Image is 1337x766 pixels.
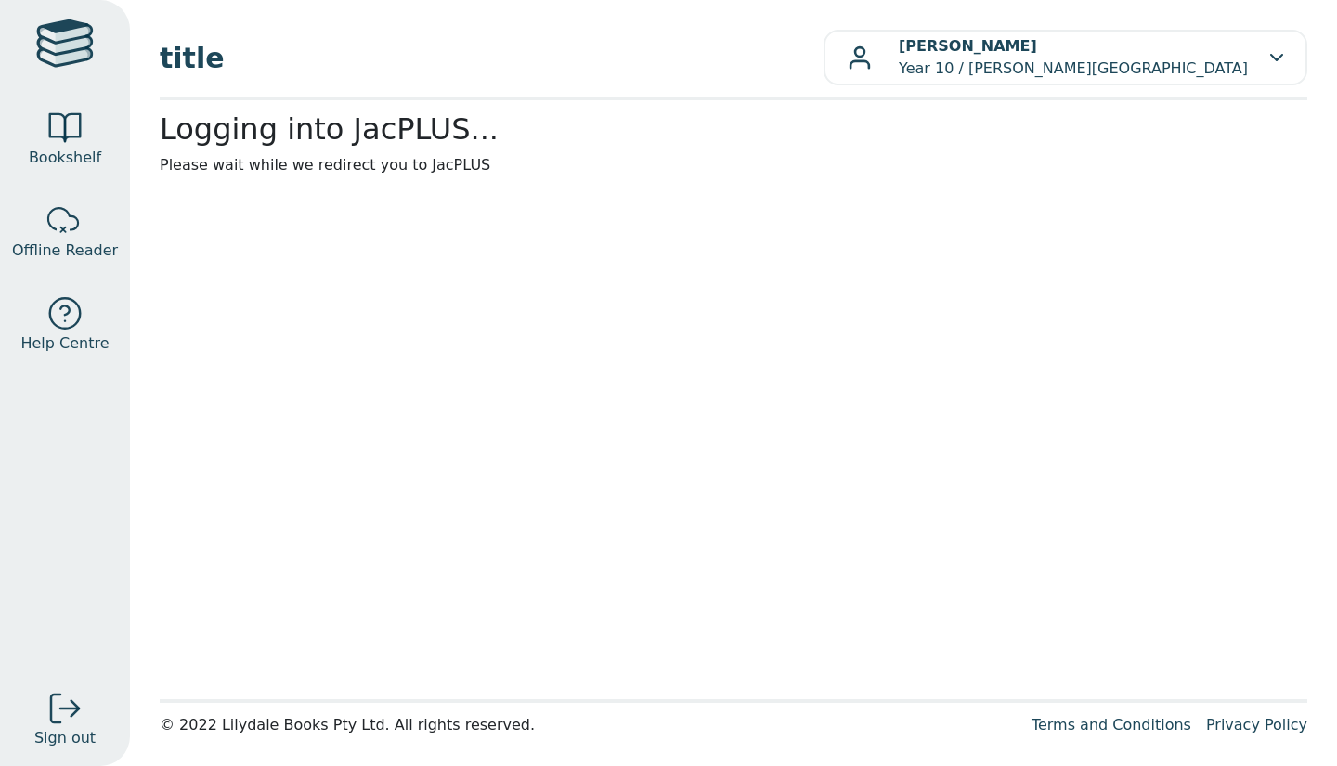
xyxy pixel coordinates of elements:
h2: Logging into JacPLUS... [160,111,1307,147]
a: Terms and Conditions [1032,716,1191,734]
div: © 2022 Lilydale Books Pty Ltd. All rights reserved. [160,714,1017,736]
b: [PERSON_NAME] [899,37,1037,55]
span: Bookshelf [29,147,101,169]
span: Offline Reader [12,240,118,262]
p: Please wait while we redirect you to JacPLUS [160,154,1307,176]
span: Help Centre [20,332,109,355]
span: Sign out [34,727,96,749]
a: Privacy Policy [1206,716,1307,734]
p: Year 10 / [PERSON_NAME][GEOGRAPHIC_DATA] [899,35,1248,80]
span: title [160,37,824,79]
button: [PERSON_NAME]Year 10 / [PERSON_NAME][GEOGRAPHIC_DATA] [824,30,1307,85]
